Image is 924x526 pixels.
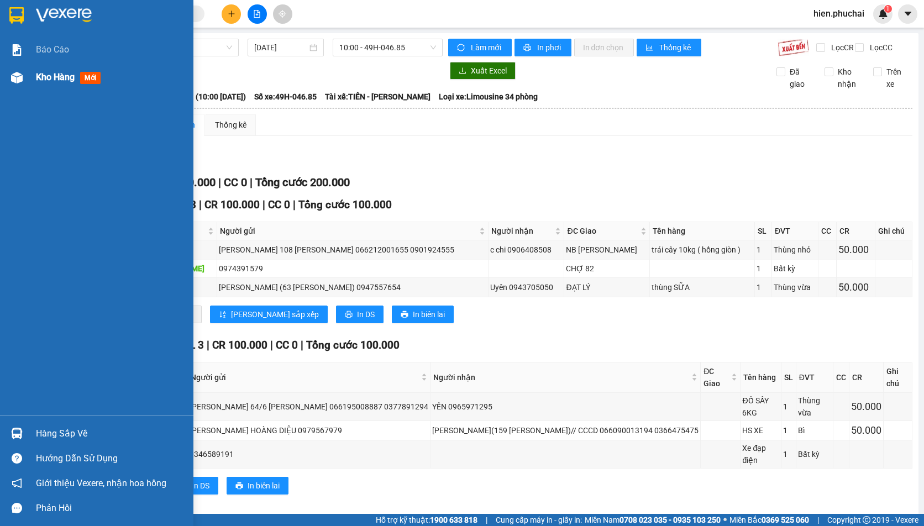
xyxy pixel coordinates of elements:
[783,448,794,460] div: 1
[204,198,260,211] span: CR 100.000
[235,482,243,491] span: printer
[401,311,408,319] span: printer
[459,67,466,76] span: download
[376,514,477,526] span: Hỗ trợ kỹ thuật:
[36,476,166,490] span: Giới thiệu Vexere, nhận hoa hồng
[650,222,755,240] th: Tên hàng
[250,176,253,189] span: |
[339,39,436,56] span: 10:00 - 49H-046.85
[199,198,202,211] span: |
[652,281,753,293] div: thùng SỮA
[567,225,638,237] span: ĐC Giao
[192,480,209,492] span: In DS
[36,500,185,517] div: Phản hồi
[865,41,894,54] span: Lọc CC
[875,222,912,240] th: Ghi chú
[301,339,303,351] span: |
[704,365,729,390] span: ĐC Giao
[450,62,516,80] button: downloadXuất Excel
[254,41,307,54] input: 12/10/2025
[457,44,466,52] span: sync
[886,5,890,13] span: 1
[231,308,319,320] span: [PERSON_NAME] sắp xếp
[523,44,533,52] span: printer
[878,9,888,19] img: icon-new-feature
[298,198,392,211] span: Tổng cước 100.000
[12,453,22,464] span: question-circle
[849,362,884,393] th: CR
[439,91,538,103] span: Loại xe: Limousine 34 phòng
[742,442,779,466] div: Xe đạp điện
[723,518,727,522] span: ⚪️
[262,198,265,211] span: |
[818,222,837,240] th: CC
[432,401,699,413] div: YẾN 0965971295
[537,41,563,54] span: In phơi
[729,514,809,526] span: Miền Bắc
[585,514,721,526] span: Miền Nam
[36,72,75,82] span: Kho hàng
[268,198,290,211] span: CC 0
[345,311,353,319] span: printer
[254,91,317,103] span: Số xe: 49H-046.85
[36,450,185,467] div: Hướng dẫn sử dụng
[190,401,428,413] div: [PERSON_NAME] 64/6 [PERSON_NAME] 066195008887 0377891294
[620,516,721,524] strong: 0708 023 035 - 0935 103 250
[11,44,23,56] img: solution-icon
[279,10,286,18] span: aim
[224,176,247,189] span: CC 0
[273,4,292,24] button: aim
[219,244,486,256] div: [PERSON_NAME] 108 [PERSON_NAME] 066212001655 0901924555
[218,176,221,189] span: |
[742,424,779,436] div: HS XE
[336,306,384,323] button: printerIn DS
[293,198,296,211] span: |
[757,244,770,256] div: 1
[306,339,400,351] span: Tổng cước 100.000
[566,262,647,275] div: CHỢ 82
[741,362,781,393] th: Tên hàng
[783,424,794,436] div: 1
[637,39,701,56] button: bar-chartThống kê
[36,425,185,442] div: Hàng sắp về
[11,428,23,439] img: warehouse-icon
[796,362,833,393] th: ĐVT
[762,516,809,524] strong: 0369 525 060
[863,516,870,524] span: copyright
[833,66,864,90] span: Kho nhận
[772,222,818,240] th: ĐVT
[183,339,204,351] span: SL 3
[882,66,913,90] span: Trên xe
[222,4,241,24] button: plus
[652,244,753,256] div: trái cây 10kg ( hồng giòn )
[778,39,809,56] img: 9k=
[36,43,69,56] span: Báo cáo
[11,72,23,83] img: warehouse-icon
[884,362,912,393] th: Ghi chú
[227,477,288,495] button: printerIn biên lai
[219,281,486,293] div: [PERSON_NAME] (63 [PERSON_NAME]) 0947557654
[490,244,562,256] div: c chi 0906408508
[171,477,218,495] button: printerIn DS
[798,424,831,436] div: Bì
[486,514,487,526] span: |
[276,339,298,351] span: CC 0
[805,7,873,20] span: hien.phuchai
[491,225,553,237] span: Người nhận
[566,244,647,256] div: NB [PERSON_NAME]
[838,280,873,295] div: 50.000
[903,9,913,19] span: caret-down
[755,222,772,240] th: SL
[785,66,816,90] span: Đã giao
[220,225,477,237] span: Người gửi
[566,281,647,293] div: ĐẠT LÝ
[215,119,246,131] div: Thống kê
[190,448,428,460] div: 0346589191
[774,281,816,293] div: Thùng vừa
[248,480,280,492] span: In biên lai
[781,362,796,393] th: SL
[838,242,873,257] div: 50.000
[490,281,562,293] div: Uyên 0943705050
[817,514,819,526] span: |
[471,41,503,54] span: Làm mới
